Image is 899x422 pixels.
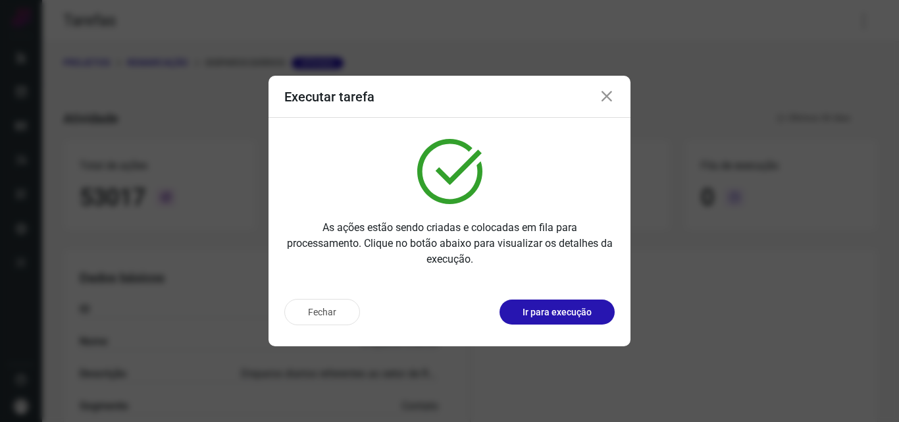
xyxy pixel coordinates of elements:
h3: Executar tarefa [284,89,374,105]
p: Ir para execução [523,305,592,319]
img: verified.svg [417,139,482,204]
button: Fechar [284,299,360,325]
button: Ir para execução [500,300,615,325]
p: As ações estão sendo criadas e colocadas em fila para processamento. Clique no botão abaixo para ... [284,220,615,267]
